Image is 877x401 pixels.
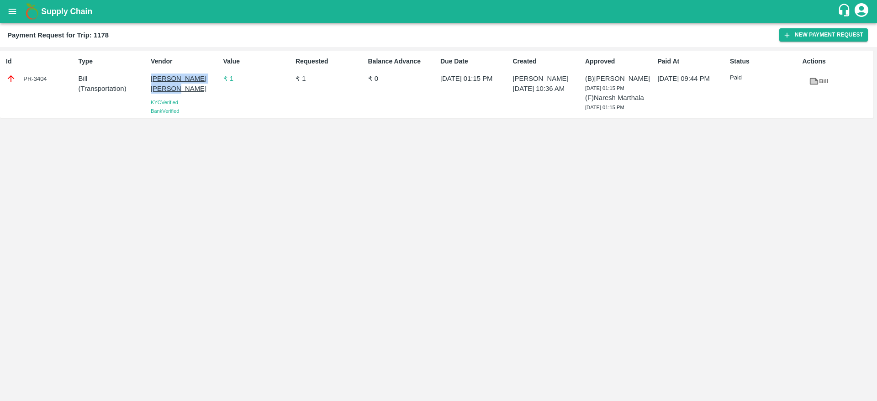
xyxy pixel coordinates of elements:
[658,74,726,84] p: [DATE] 09:44 PM
[79,57,147,66] p: Type
[368,57,437,66] p: Balance Advance
[223,74,292,84] p: ₹ 1
[585,74,654,84] p: (B) [PERSON_NAME]
[803,57,871,66] p: Actions
[79,74,147,84] p: Bill
[730,74,798,82] p: Paid
[368,74,437,84] p: ₹ 0
[151,108,179,114] span: Bank Verified
[151,100,178,105] span: KYC Verified
[151,74,219,94] p: [PERSON_NAME] [PERSON_NAME]
[837,3,853,20] div: customer-support
[585,93,654,103] p: (F) Naresh Marthala
[151,57,219,66] p: Vendor
[585,85,624,91] span: [DATE] 01:15 PM
[296,74,364,84] p: ₹ 1
[23,2,41,21] img: logo
[440,74,509,84] p: [DATE] 01:15 PM
[513,74,581,84] p: [PERSON_NAME]
[223,57,292,66] p: Value
[779,28,868,42] button: New Payment Request
[2,1,23,22] button: open drawer
[41,7,92,16] b: Supply Chain
[79,84,147,94] p: ( Transportation )
[440,57,509,66] p: Due Date
[41,5,837,18] a: Supply Chain
[513,84,581,94] p: [DATE] 10:36 AM
[585,105,624,110] span: [DATE] 01:15 PM
[585,57,654,66] p: Approved
[296,57,364,66] p: Requested
[513,57,581,66] p: Created
[803,74,835,90] a: Bill
[6,74,74,84] div: PR-3404
[853,2,870,21] div: account of current user
[658,57,726,66] p: Paid At
[730,57,798,66] p: Status
[6,57,74,66] p: Id
[7,32,109,39] b: Payment Request for Trip: 1178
